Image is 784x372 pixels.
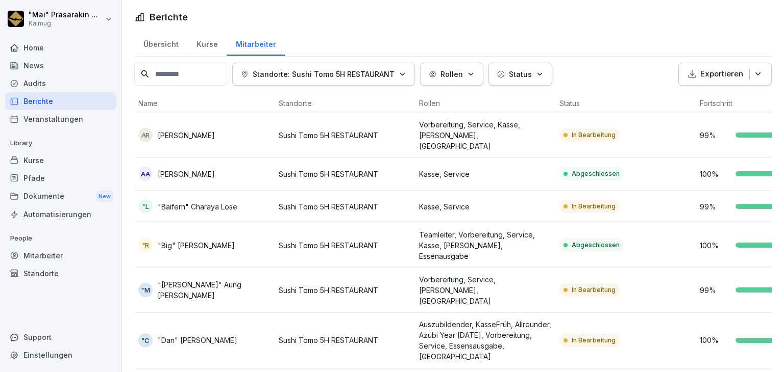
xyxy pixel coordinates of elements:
a: Mitarbeiter [227,30,285,56]
p: "Big" [PERSON_NAME] [158,240,235,251]
p: Status [509,69,532,79]
p: Kasse, Service [419,201,551,212]
p: [PERSON_NAME] [158,169,215,179]
p: 99 % [700,201,730,212]
a: Pfade [5,169,116,187]
div: "R [138,238,153,252]
p: In Bearbeitung [572,285,616,295]
p: Rollen [440,69,463,79]
p: Auszubildender, KasseFrüh, Allrounder, Azubi Year [DATE], Vorbereitung, Service, Essensausgabe, [... [419,319,551,362]
p: In Bearbeitung [572,130,616,140]
p: In Bearbeitung [572,336,616,345]
a: Berichte [5,92,116,110]
p: Vorbereitung, Service, Kasse, [PERSON_NAME], [GEOGRAPHIC_DATA] [419,119,551,151]
p: 100 % [700,169,730,179]
h1: Berichte [150,10,188,24]
p: Sushi Tomo 5H RESTAURANT [279,130,411,141]
p: Abgeschlossen [572,169,620,178]
button: Status [488,63,552,86]
div: New [96,191,113,202]
p: In Bearbeitung [572,202,616,211]
a: Übersicht [134,30,187,56]
p: "[PERSON_NAME]" Aung [PERSON_NAME] [158,279,271,301]
a: Home [5,39,116,57]
a: Standorte [5,264,116,282]
p: Sushi Tomo 5H RESTAURANT [279,169,411,179]
div: AA [138,167,153,181]
a: News [5,57,116,74]
button: Standorte: Sushi Tomo 5H RESTAURANT [232,63,415,86]
p: "Baifern" Charaya Lose [158,201,237,212]
a: Automatisierungen [5,205,116,223]
th: Name [134,94,275,113]
p: Standorte: Sushi Tomo 5H RESTAURANT [253,69,395,79]
a: DokumenteNew [5,187,116,206]
p: Sushi Tomo 5H RESTAURANT [279,240,411,251]
p: 100 % [700,240,730,251]
p: 100 % [700,335,730,346]
p: [PERSON_NAME] [158,130,215,141]
p: 99 % [700,130,730,141]
p: Exportieren [700,68,743,80]
a: Audits [5,74,116,92]
p: Vorbereitung, Service, [PERSON_NAME], [GEOGRAPHIC_DATA] [419,274,551,306]
p: "Dan" [PERSON_NAME] [158,335,237,346]
div: "L [138,199,153,214]
a: Kurse [5,151,116,169]
div: Dokumente [5,187,116,206]
p: Teamleiter, Vorbereitung, Service, Kasse, [PERSON_NAME], Essenausgabe [419,229,551,261]
a: Veranstaltungen [5,110,116,128]
p: People [5,230,116,247]
th: Status [555,94,696,113]
button: Exportieren [678,63,772,86]
th: Rollen [415,94,555,113]
div: "C [138,333,153,348]
p: "Mai" Prasarakin Natechnanok [29,11,103,19]
a: Mitarbeiter [5,247,116,264]
p: Sushi Tomo 5H RESTAURANT [279,285,411,296]
p: Sushi Tomo 5H RESTAURANT [279,335,411,346]
a: Einstellungen [5,346,116,364]
p: 99 % [700,285,730,296]
p: Library [5,135,116,151]
div: Support [5,328,116,346]
p: Kaimug [29,20,103,27]
a: Kurse [187,30,227,56]
div: AR [138,128,153,142]
p: Abgeschlossen [572,241,620,250]
th: Standorte [275,94,415,113]
p: Kasse, Service [419,169,551,179]
button: Rollen [420,63,483,86]
div: "M [138,283,153,297]
p: Sushi Tomo 5H RESTAURANT [279,201,411,212]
